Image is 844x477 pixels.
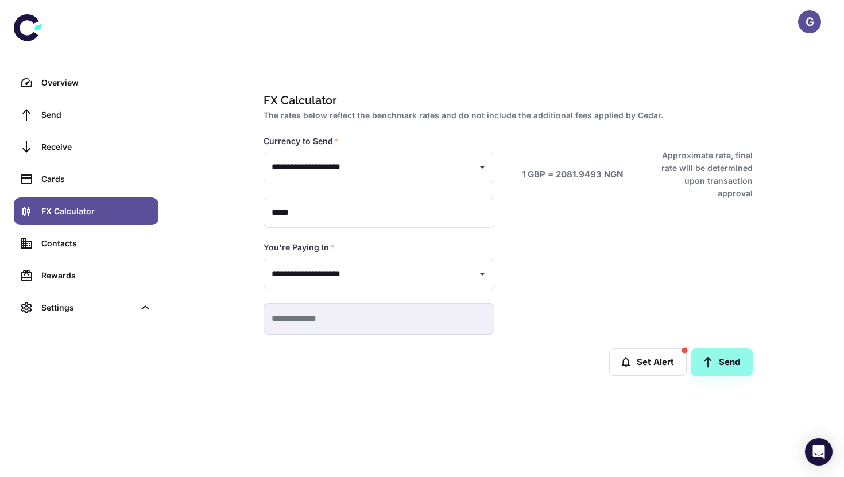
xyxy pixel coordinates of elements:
[41,141,152,153] div: Receive
[41,237,152,250] div: Contacts
[41,76,152,89] div: Overview
[14,262,158,289] a: Rewards
[805,438,833,466] div: Open Intercom Messenger
[264,135,339,147] label: Currency to Send
[41,269,152,282] div: Rewards
[609,348,687,376] button: Set Alert
[14,230,158,257] a: Contacts
[14,165,158,193] a: Cards
[522,168,623,181] h6: 1 GBP = 2081.9493 NGN
[41,173,152,185] div: Cards
[41,301,134,314] div: Settings
[14,197,158,225] a: FX Calculator
[264,242,335,253] label: You're Paying In
[798,10,821,33] button: G
[691,348,753,376] a: Send
[41,108,152,121] div: Send
[649,149,753,200] h6: Approximate rate, final rate will be determined upon transaction approval
[474,159,490,175] button: Open
[474,266,490,282] button: Open
[14,69,158,96] a: Overview
[14,133,158,161] a: Receive
[14,294,158,321] div: Settings
[264,92,748,109] h1: FX Calculator
[14,101,158,129] a: Send
[41,205,152,218] div: FX Calculator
